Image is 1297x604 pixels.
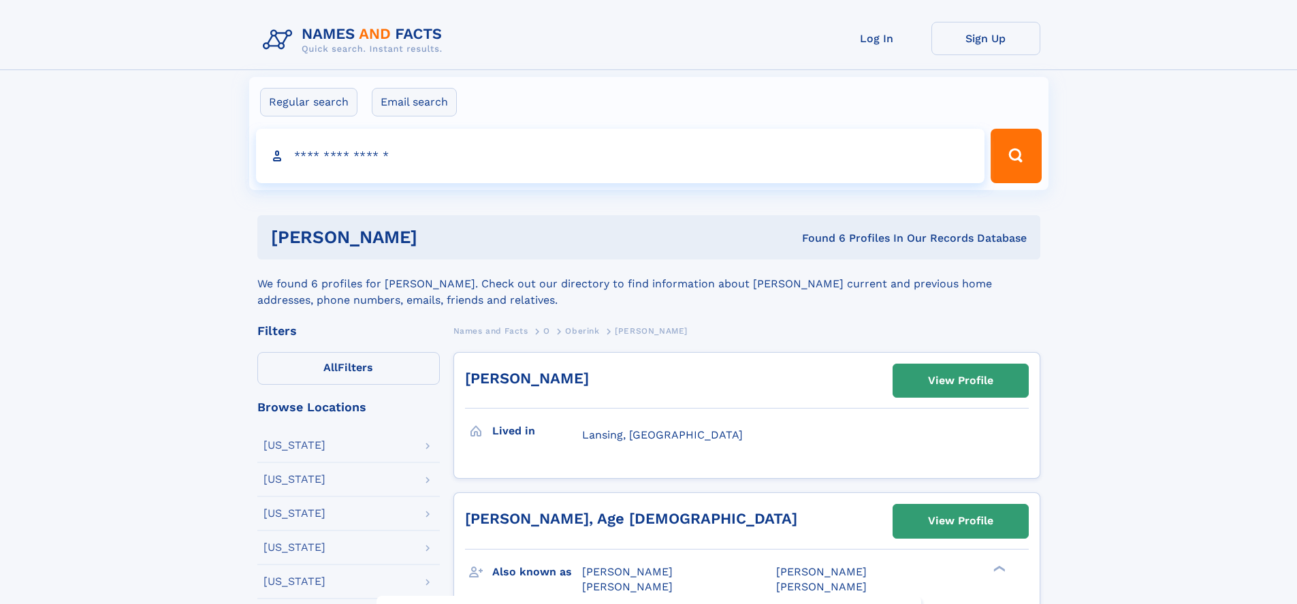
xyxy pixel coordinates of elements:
[776,580,867,593] span: [PERSON_NAME]
[260,88,357,116] label: Regular search
[465,510,797,527] a: [PERSON_NAME], Age [DEMOGRAPHIC_DATA]
[582,580,673,593] span: [PERSON_NAME]
[582,565,673,578] span: [PERSON_NAME]
[323,361,338,374] span: All
[256,129,985,183] input: search input
[263,508,325,519] div: [US_STATE]
[822,22,931,55] a: Log In
[565,326,599,336] span: Oberink
[928,365,993,396] div: View Profile
[257,352,440,385] label: Filters
[543,322,550,339] a: O
[543,326,550,336] span: O
[465,370,589,387] a: [PERSON_NAME]
[492,419,582,443] h3: Lived in
[263,440,325,451] div: [US_STATE]
[931,22,1040,55] a: Sign Up
[257,401,440,413] div: Browse Locations
[893,505,1028,537] a: View Profile
[991,129,1041,183] button: Search Button
[263,542,325,553] div: [US_STATE]
[776,565,867,578] span: [PERSON_NAME]
[609,231,1027,246] div: Found 6 Profiles In Our Records Database
[257,259,1040,308] div: We found 6 profiles for [PERSON_NAME]. Check out our directory to find information about [PERSON_...
[263,474,325,485] div: [US_STATE]
[615,326,688,336] span: [PERSON_NAME]
[893,364,1028,397] a: View Profile
[453,322,528,339] a: Names and Facts
[928,505,993,537] div: View Profile
[257,22,453,59] img: Logo Names and Facts
[565,322,599,339] a: Oberink
[372,88,457,116] label: Email search
[263,576,325,587] div: [US_STATE]
[271,229,610,246] h1: [PERSON_NAME]
[492,560,582,584] h3: Also known as
[990,564,1006,573] div: ❯
[257,325,440,337] div: Filters
[582,428,743,441] span: Lansing, [GEOGRAPHIC_DATA]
